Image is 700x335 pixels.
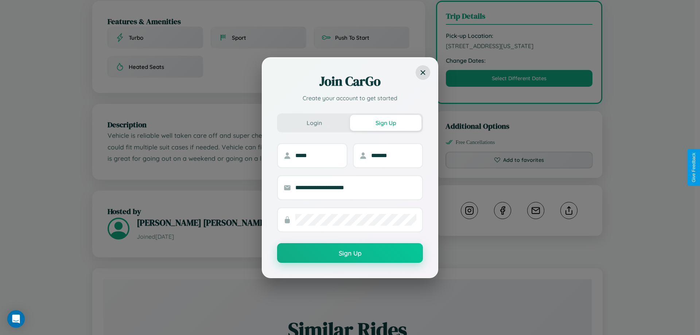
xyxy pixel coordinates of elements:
[350,115,421,131] button: Sign Up
[691,153,696,182] div: Give Feedback
[277,73,423,90] h2: Join CarGo
[277,243,423,263] button: Sign Up
[279,115,350,131] button: Login
[277,94,423,102] p: Create your account to get started
[7,310,25,328] div: Open Intercom Messenger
